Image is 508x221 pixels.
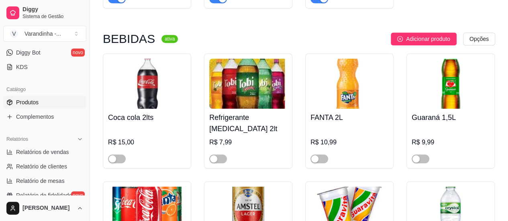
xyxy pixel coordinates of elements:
[3,3,86,22] a: DiggySistema de Gestão
[22,13,83,20] span: Sistema de Gestão
[6,136,28,142] span: Relatórios
[3,96,86,109] a: Produtos
[3,83,86,96] div: Catálogo
[16,113,54,121] span: Complementos
[3,160,86,173] a: Relatório de clientes
[16,191,72,199] span: Relatório de fidelidade
[209,138,287,147] div: R$ 7,99
[16,49,41,57] span: Diggy Bot
[3,146,86,158] a: Relatórios de vendas
[412,138,490,147] div: R$ 9,99
[3,199,86,218] button: [PERSON_NAME]
[3,174,86,187] a: Relatório de mesas
[406,34,450,43] span: Adicionar produto
[412,59,490,109] img: product-image
[463,32,495,45] button: Opções
[3,61,86,73] a: KDS
[310,138,388,147] div: R$ 10,99
[412,112,490,123] h4: Guaraná 1,5L
[103,34,155,44] h3: BEBIDAS
[209,59,287,109] img: product-image
[391,32,457,45] button: Adicionar produto
[161,35,178,43] sup: ativa
[108,112,186,123] h4: Coca cola 2lts
[16,63,28,71] span: KDS
[3,26,86,42] button: Select a team
[16,98,39,106] span: Produtos
[209,112,287,134] h4: Refrigerante [MEDICAL_DATA] 2lt
[16,148,69,156] span: Relatórios de vendas
[3,110,86,123] a: Complementos
[24,30,61,38] div: Varandinha - ...
[310,112,388,123] h4: FANTA 2L
[16,177,65,185] span: Relatório de mesas
[469,34,489,43] span: Opções
[22,205,73,212] span: [PERSON_NAME]
[22,6,83,13] span: Diggy
[108,59,186,109] img: product-image
[397,36,403,42] span: plus-circle
[108,138,186,147] div: R$ 15,00
[16,162,67,170] span: Relatório de clientes
[10,30,18,38] span: V
[310,59,388,109] img: product-image
[3,46,86,59] a: Diggy Botnovo
[3,189,86,202] a: Relatório de fidelidadenovo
